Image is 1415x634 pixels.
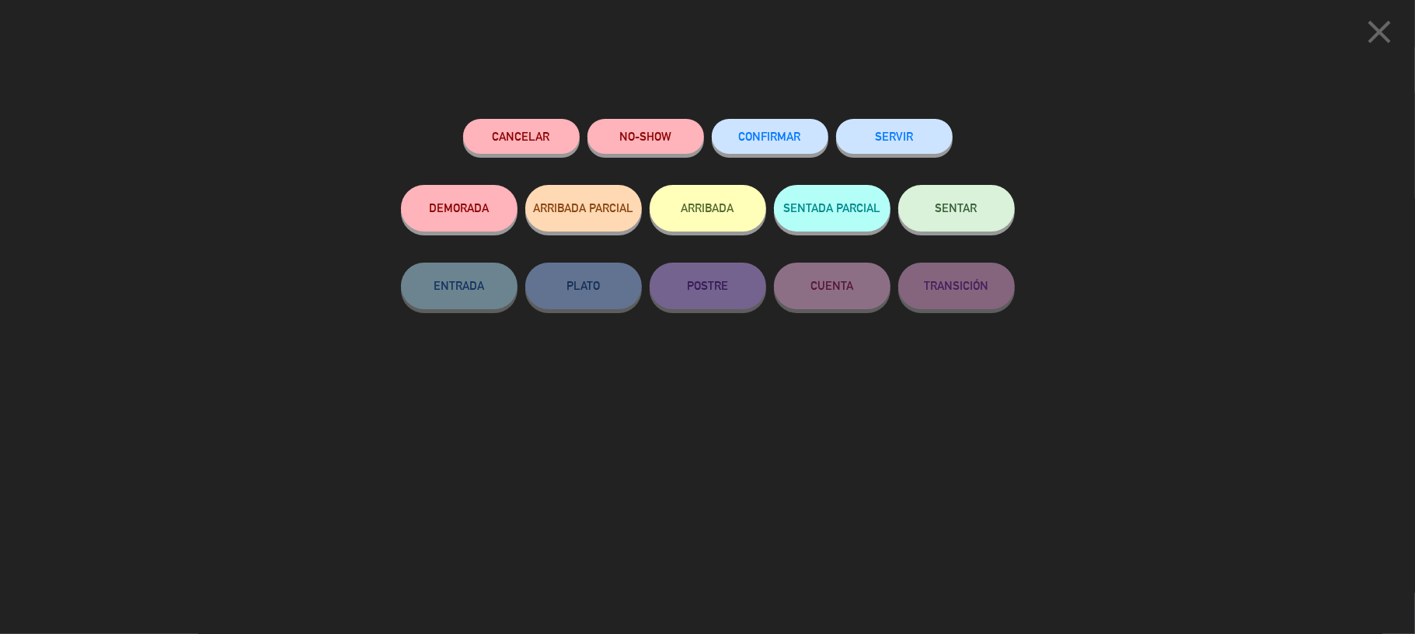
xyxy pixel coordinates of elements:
[525,185,642,232] button: ARRIBADA PARCIAL
[401,263,518,309] button: ENTRADA
[650,263,766,309] button: POSTRE
[587,119,704,154] button: NO-SHOW
[739,130,801,143] span: CONFIRMAR
[774,185,890,232] button: SENTADA PARCIAL
[712,119,828,154] button: CONFIRMAR
[898,185,1015,232] button: SENTAR
[1355,12,1403,57] button: close
[525,263,642,309] button: PLATO
[650,185,766,232] button: ARRIBADA
[936,201,978,214] span: SENTAR
[1360,12,1399,51] i: close
[401,185,518,232] button: DEMORADA
[463,119,580,154] button: Cancelar
[898,263,1015,309] button: TRANSICIÓN
[533,201,633,214] span: ARRIBADA PARCIAL
[836,119,953,154] button: SERVIR
[774,263,890,309] button: CUENTA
